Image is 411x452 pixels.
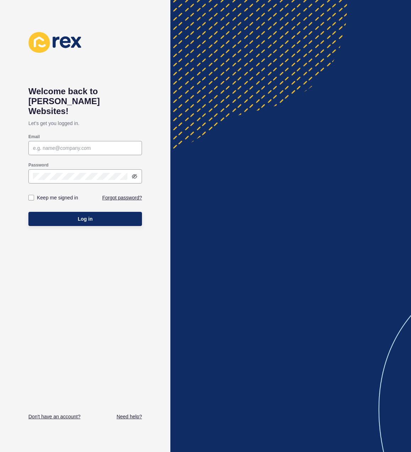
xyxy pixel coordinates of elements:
[116,413,142,420] a: Need help?
[28,212,142,226] button: Log in
[28,116,142,130] p: Let's get you logged in.
[102,194,142,201] a: Forgot password?
[28,162,49,168] label: Password
[28,413,81,420] a: Don't have an account?
[33,145,137,152] input: e.g. name@company.com
[78,215,93,222] span: Log in
[28,134,40,140] label: Email
[37,194,78,201] label: Keep me signed in
[28,86,142,116] h1: Welcome back to [PERSON_NAME] Websites!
